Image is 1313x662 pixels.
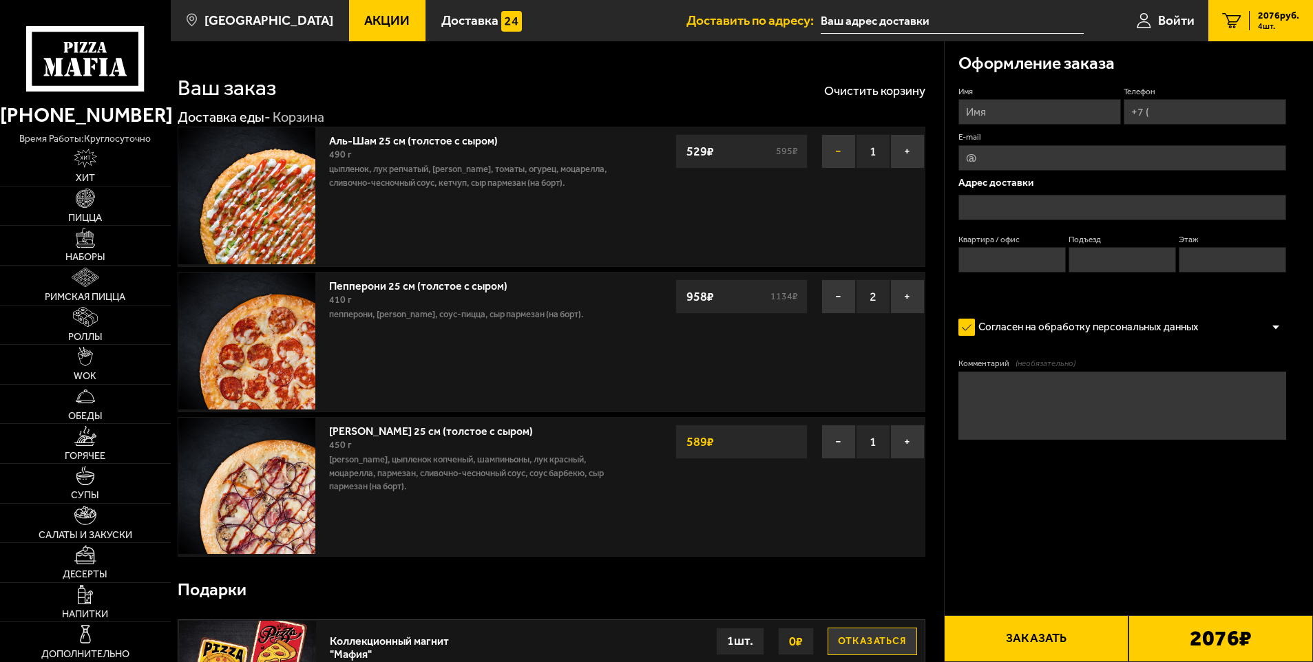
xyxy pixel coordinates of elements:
a: Доставка еды- [178,109,271,125]
s: 595 ₽ [774,147,800,156]
button: Отказаться [828,628,917,655]
span: 2 [856,279,890,314]
span: Обеды [68,412,103,421]
strong: 958 ₽ [683,284,717,310]
label: Квартира / офис [958,234,1067,246]
strong: 0 ₽ [786,628,806,654]
span: 1 [856,134,890,169]
button: + [890,134,925,169]
p: цыпленок, лук репчатый, [PERSON_NAME], томаты, огурец, моцарелла, сливочно-чесночный соус, кетчуп... [329,162,633,190]
label: Комментарий [958,358,1287,370]
p: [PERSON_NAME], цыпленок копченый, шампиньоны, лук красный, моцарелла, пармезан, сливочно-чесночны... [329,453,633,494]
span: 490 г [329,149,352,160]
span: Горячее [65,451,105,461]
span: Супы [71,491,99,500]
span: (необязательно) [1016,358,1075,370]
span: 450 г [329,439,352,451]
label: E-mail [958,131,1287,143]
p: пепперони, [PERSON_NAME], соус-пицца, сыр пармезан (на борт). [329,308,633,321]
label: Этаж [1179,234,1287,246]
span: 2076 руб. [1258,11,1299,21]
span: Роллы [68,332,103,342]
button: − [821,279,856,314]
button: Заказать [944,615,1128,662]
button: − [821,134,856,169]
span: Салаты и закуски [39,531,132,540]
label: Согласен на обработку персональных данных [958,314,1213,341]
span: Напитки [62,610,108,619]
div: 1 шт. [716,628,764,655]
span: 410 г [329,294,352,306]
input: Имя [958,99,1121,125]
div: Коллекционный магнит "Мафия" [330,628,457,661]
span: Доставить по адресу: [686,14,821,27]
span: [GEOGRAPHIC_DATA] [204,14,333,27]
a: Аль-Шам 25 см (толстое с сыром) [329,130,512,147]
input: @ [958,145,1287,171]
h1: Ваш заказ [178,77,276,99]
h3: Подарки [178,581,246,599]
p: Адрес доставки [958,178,1287,188]
span: 4 шт. [1258,22,1299,30]
s: 1134 ₽ [768,292,800,301]
button: + [890,279,925,314]
span: Наборы [65,253,105,262]
span: Дополнительно [41,650,129,659]
span: 1 [856,425,890,459]
label: Подъезд [1069,234,1177,246]
b: 2076 ₽ [1190,628,1252,650]
label: Имя [958,86,1121,98]
button: + [890,425,925,459]
a: [PERSON_NAME] 25 см (толстое с сыром) [329,420,547,438]
strong: 589 ₽ [683,429,717,455]
strong: 529 ₽ [683,138,717,164]
div: Корзина [273,109,324,127]
span: Пицца [68,213,102,223]
a: Пепперони 25 см (толстое с сыром) [329,275,521,292]
span: Десерты [63,570,107,579]
input: +7 ( [1124,99,1286,125]
img: 15daf4d41897b9f0e9f617042186c801.svg [501,11,522,32]
span: Войти [1158,14,1195,27]
button: Очистить корзину [824,85,925,97]
span: Римская пицца [45,292,125,302]
label: Телефон [1124,86,1286,98]
span: Акции [364,14,410,27]
input: Ваш адрес доставки [821,8,1083,34]
span: Доставка [441,14,498,27]
span: Хит [76,173,95,183]
h3: Оформление заказа [958,55,1115,72]
span: WOK [74,372,96,381]
button: − [821,425,856,459]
